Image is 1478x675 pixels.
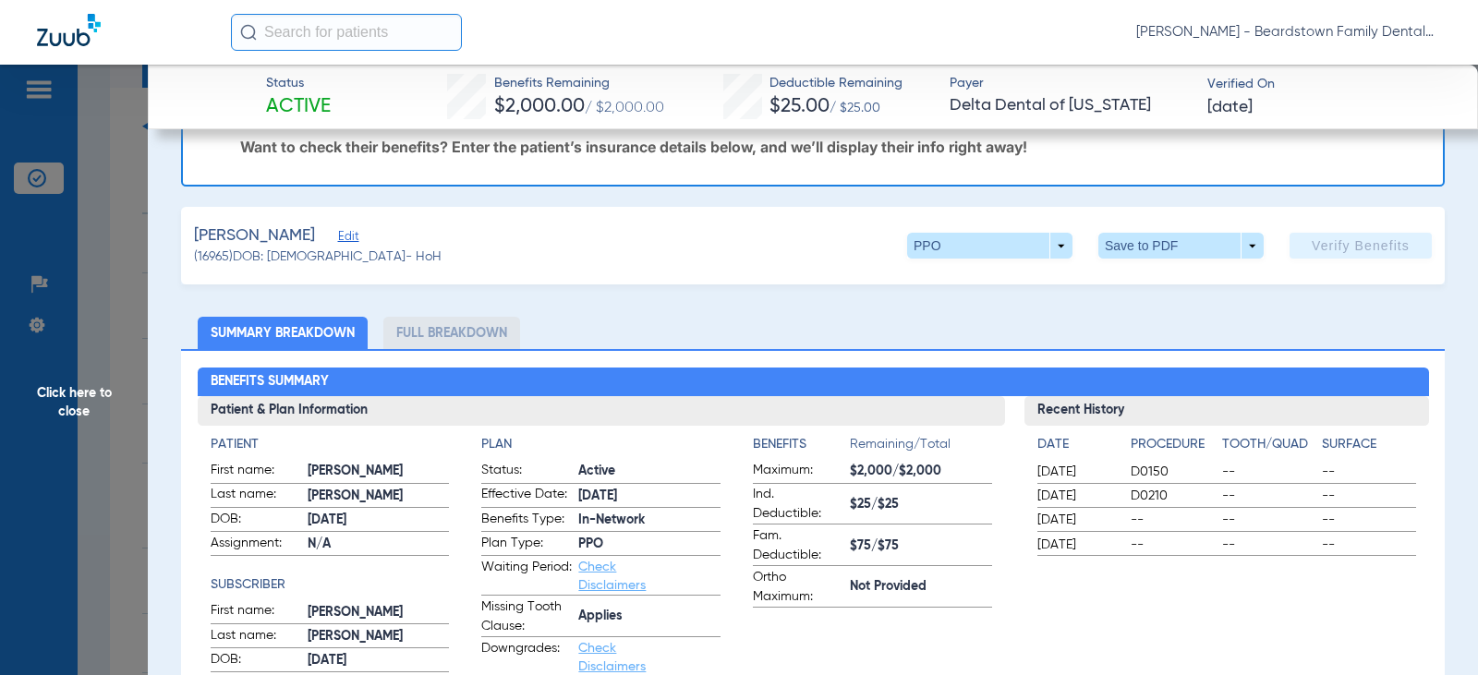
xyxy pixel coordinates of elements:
[578,511,721,530] span: In-Network
[1222,463,1315,481] span: --
[1222,435,1315,461] app-breakdown-title: Tooth/Quad
[481,435,721,454] h4: Plan
[481,558,572,595] span: Waiting Period:
[1131,487,1215,505] span: D0210
[194,247,442,267] span: (16965) DOB: [DEMOGRAPHIC_DATA] - HoH
[1222,435,1315,454] h4: Tooth/Quad
[481,461,572,483] span: Status:
[1024,396,1428,426] h3: Recent History
[753,435,850,461] app-breakdown-title: Benefits
[578,487,721,506] span: [DATE]
[211,435,450,454] h4: Patient
[850,495,992,514] span: $25/$25
[1207,75,1448,94] span: Verified On
[578,560,646,592] a: Check Disclaimers
[1098,233,1264,259] button: Save to PDF
[308,462,450,481] span: [PERSON_NAME]
[308,487,450,506] span: [PERSON_NAME]
[950,94,1191,117] span: Delta Dental of [US_STATE]
[850,435,992,461] span: Remaining/Total
[240,138,1423,156] p: Want to check their benefits? Enter the patient’s insurance details below, and we’ll display thei...
[1131,435,1215,454] h4: Procedure
[578,535,721,554] span: PPO
[1136,23,1441,42] span: [PERSON_NAME] - Beardstown Family Dental
[1222,536,1315,554] span: --
[1037,435,1115,461] app-breakdown-title: Date
[850,536,992,556] span: $75/$75
[198,368,1429,397] h2: Benefits Summary
[753,485,843,524] span: Ind. Deductible:
[1131,536,1215,554] span: --
[211,650,301,672] span: DOB:
[308,511,450,530] span: [DATE]
[211,575,450,595] h4: Subscriber
[1037,511,1115,529] span: [DATE]
[753,435,850,454] h4: Benefits
[830,102,880,115] span: / $25.00
[1322,511,1415,529] span: --
[1322,435,1415,461] app-breakdown-title: Surface
[585,101,664,115] span: / $2,000.00
[198,396,1006,426] h3: Patient & Plan Information
[211,461,301,483] span: First name:
[1207,96,1253,119] span: [DATE]
[769,97,830,116] span: $25.00
[383,317,520,349] li: Full Breakdown
[37,14,101,46] img: Zuub Logo
[198,317,368,349] li: Summary Breakdown
[240,24,257,41] img: Search Icon
[769,74,903,93] span: Deductible Remaining
[194,224,315,247] span: [PERSON_NAME]
[1131,511,1215,529] span: --
[481,534,572,556] span: Plan Type:
[578,642,646,673] a: Check Disclaimers
[481,485,572,507] span: Effective Date:
[753,526,843,565] span: Fam. Deductible:
[481,597,572,636] span: Missing Tooth Clause:
[211,485,301,507] span: Last name:
[211,510,301,532] span: DOB:
[308,535,450,554] span: N/A
[211,534,301,556] span: Assignment:
[950,74,1191,93] span: Payer
[1322,487,1415,505] span: --
[1131,435,1215,461] app-breakdown-title: Procedure
[578,607,721,626] span: Applies
[1037,536,1115,554] span: [DATE]
[211,601,301,623] span: First name:
[481,510,572,532] span: Benefits Type:
[308,627,450,646] span: [PERSON_NAME]
[753,568,843,607] span: Ortho Maximum:
[1131,463,1215,481] span: D0150
[308,651,450,670] span: [DATE]
[211,626,301,648] span: Last name:
[1037,435,1115,454] h4: Date
[1222,487,1315,505] span: --
[850,577,992,597] span: Not Provided
[578,462,721,481] span: Active
[1037,463,1115,481] span: [DATE]
[1037,487,1115,505] span: [DATE]
[1222,511,1315,529] span: --
[1322,463,1415,481] span: --
[231,14,462,51] input: Search for patients
[494,74,664,93] span: Benefits Remaining
[494,97,585,116] span: $2,000.00
[907,233,1072,259] button: PPO
[753,461,843,483] span: Maximum:
[850,462,992,481] span: $2,000/$2,000
[308,603,450,622] span: [PERSON_NAME]
[1322,536,1415,554] span: --
[1322,435,1415,454] h4: Surface
[266,74,331,93] span: Status
[266,94,331,120] span: Active
[338,230,355,247] span: Edit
